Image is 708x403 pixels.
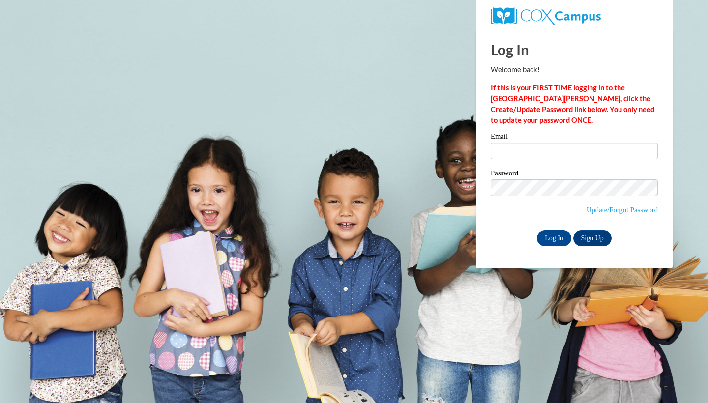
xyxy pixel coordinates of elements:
a: COX Campus [491,7,658,25]
img: COX Campus [491,7,601,25]
a: Sign Up [573,230,612,246]
strong: If this is your FIRST TIME logging in to the [GEOGRAPHIC_DATA][PERSON_NAME], click the Create/Upd... [491,84,654,124]
input: Log In [537,230,571,246]
a: Update/Forgot Password [587,206,658,214]
label: Password [491,170,658,179]
p: Welcome back! [491,64,658,75]
label: Email [491,133,658,143]
h1: Log In [491,39,658,59]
